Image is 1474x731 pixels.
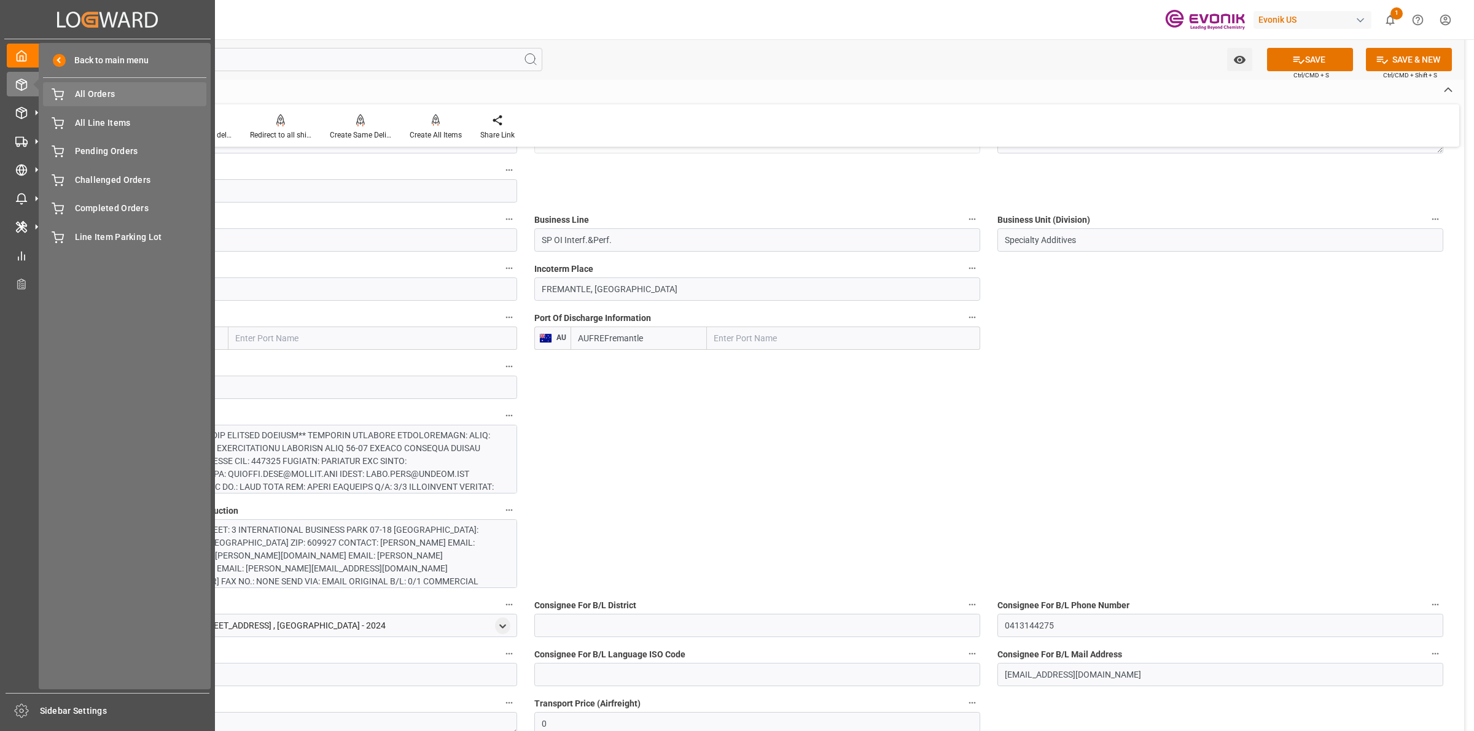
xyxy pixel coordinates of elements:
button: Business Line Division Code [501,211,517,227]
span: Challenged Orders [75,174,207,187]
button: Business Line [964,211,980,227]
button: Customer Purchase Order Number [501,162,517,178]
div: Create Same Delivery Date [330,130,391,141]
a: Pending Orders [43,139,206,163]
span: Completed Orders [75,202,207,215]
button: Business Unit (Division) [1427,211,1443,227]
span: All Line Items [75,117,207,130]
a: Transport Planner [7,272,208,296]
span: Port Of Discharge Information [534,312,651,325]
button: Consignee For B/L District [964,597,980,613]
span: Consignee For B/L Phone Number [997,599,1129,612]
div: Evonik US [1254,11,1371,29]
button: Spot Quote Reference (Airfreight) [501,695,517,711]
span: Pending Orders [75,145,207,158]
div: ZETA CHEMICAL CO. PTY LTD , [STREET_ADDRESS] , [GEOGRAPHIC_DATA] - 2024 [78,619,386,632]
button: Text Information [501,408,517,424]
img: country [539,333,552,343]
span: Back to main menu [66,54,149,67]
input: Search Fields [57,48,542,71]
button: Evonik US [1254,8,1376,31]
button: Consignee For B/L Mail Address [1427,646,1443,662]
button: Incoterm [501,260,517,276]
span: Ctrl/CMD + S [1293,71,1329,80]
span: Incoterm Place [534,263,593,276]
span: All Orders [75,88,207,101]
span: Consignee For B/L Mail Address [997,648,1122,661]
button: Consignee For B/L Language Code [501,646,517,662]
button: Transport Price (Airfreight) [964,695,980,711]
div: NAME: EVONIK (SEA) PTE. LTD STREET: 3 INTERNATIONAL BUSINESS PARK 07-18 [GEOGRAPHIC_DATA]: [GEOGR... [79,524,497,614]
img: Evonik-brand-mark-Deep-Purple-RGB.jpeg_1700498283.jpeg [1165,9,1245,31]
input: Enter Port Name [228,327,517,350]
button: Port Of Loading Information [501,309,517,325]
div: Create All Items [410,130,462,141]
button: Help Center [1404,6,1432,34]
span: Consignee For B/L Language ISO Code [534,648,685,661]
a: My Cockpit [7,44,208,68]
button: SAVE & NEW [1366,48,1452,71]
span: Transport Price (Airfreight) [534,697,641,710]
a: All Line Items [43,110,206,134]
button: open menu [1227,48,1252,71]
button: Consignee For B/L Language ISO Code [964,646,980,662]
span: Ctrl/CMD + Shift + S [1383,71,1437,80]
span: Line Item Parking Lot [75,231,207,244]
input: Enter Port Name [707,327,980,350]
a: My Reports [7,243,208,267]
span: 1 [1390,7,1403,20]
a: Completed Orders [43,196,206,220]
button: U.S. State Of Origin [501,358,517,374]
button: show 1 new notifications [1376,6,1404,34]
button: Consignee For B/L Phone Number [1427,597,1443,613]
button: Physical Document Distribution Instruction [501,502,517,518]
span: Sidebar Settings [40,705,210,717]
span: Business Unit (Division) [997,214,1090,226]
button: Port Of Discharge Information [964,309,980,325]
div: open menu [495,617,510,634]
button: Incoterm Place [964,260,980,276]
button: Consignee For B/L Address [501,597,517,613]
input: Enter Locode [571,327,707,350]
span: AU [552,333,566,342]
div: Redirect to all shipments [250,130,311,141]
span: Consignee For B/L District [534,599,636,612]
span: Business Line [534,214,589,226]
a: All Orders [43,82,206,106]
a: Challenged Orders [43,168,206,191]
a: Line Item Parking Lot [43,225,206,249]
button: SAVE [1267,48,1353,71]
div: Share Link [480,130,515,141]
